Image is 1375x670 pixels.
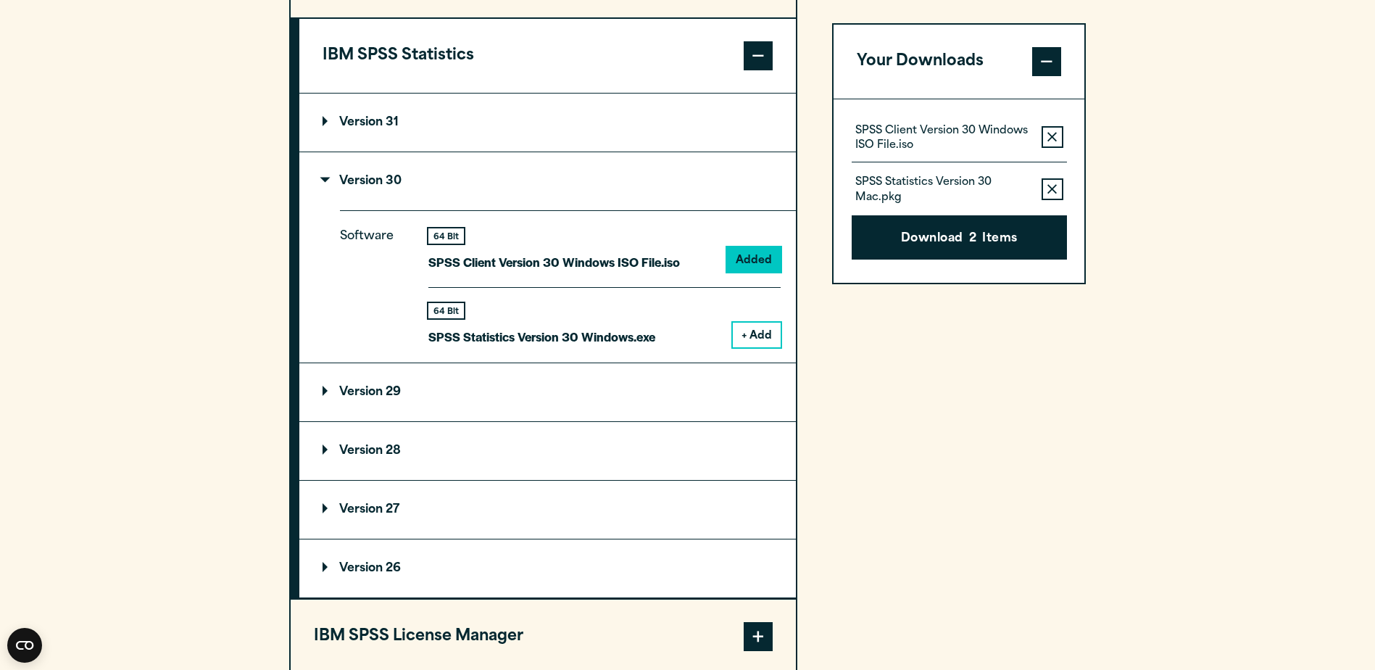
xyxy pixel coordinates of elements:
[323,386,401,398] p: Version 29
[323,504,399,516] p: Version 27
[299,363,796,421] summary: Version 29
[299,152,796,210] summary: Version 30
[727,247,781,272] button: Added
[428,228,464,244] div: 64 Bit
[428,326,655,347] p: SPSS Statistics Version 30 Windows.exe
[323,445,401,457] p: Version 28
[7,628,42,663] button: Open CMP widget
[323,117,399,128] p: Version 31
[855,176,1030,205] p: SPSS Statistics Version 30 Mac.pkg
[428,303,464,318] div: 64 Bit
[299,19,796,93] button: IBM SPSS Statistics
[323,563,401,574] p: Version 26
[299,94,796,152] summary: Version 31
[834,25,1085,99] button: Your Downloads
[855,124,1030,153] p: SPSS Client Version 30 Windows ISO File.iso
[340,226,405,336] p: Software
[299,422,796,480] summary: Version 28
[299,539,796,597] summary: Version 26
[299,481,796,539] summary: Version 27
[428,252,680,273] p: SPSS Client Version 30 Windows ISO File.iso
[733,323,781,347] button: + Add
[299,93,796,598] div: IBM SPSS Statistics
[969,230,976,249] span: 2
[852,215,1067,260] button: Download2Items
[323,175,402,187] p: Version 30
[834,99,1085,284] div: Your Downloads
